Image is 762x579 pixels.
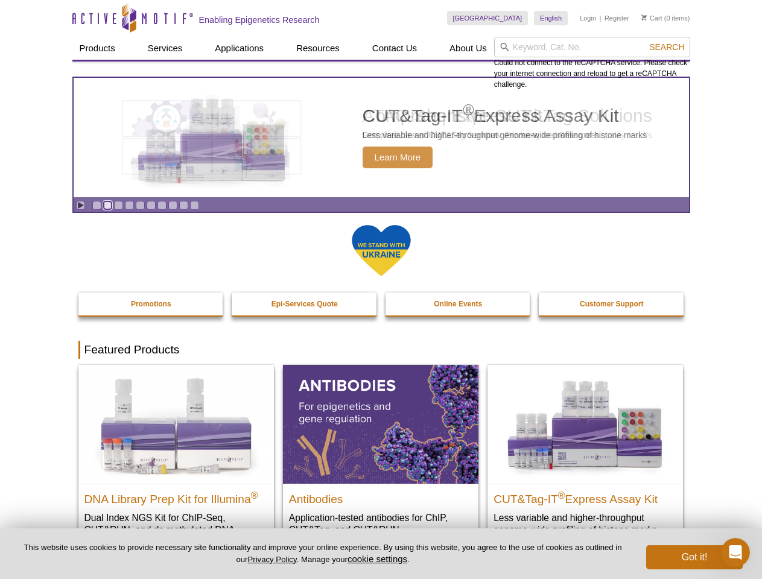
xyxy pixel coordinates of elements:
[289,487,472,505] h2: Antibodies
[141,37,190,60] a: Services
[147,201,156,210] a: Go to slide 6
[92,201,101,210] a: Go to slide 1
[580,300,643,308] strong: Customer Support
[125,201,134,210] a: Go to slide 4
[78,365,274,483] img: DNA Library Prep Kit for Illumina
[168,201,177,210] a: Go to slide 8
[271,300,338,308] strong: Epi-Services Quote
[363,130,647,141] p: Less variable and higher-throughput genome-wide profiling of histone marks
[386,293,532,315] a: Online Events
[78,341,684,359] h2: Featured Products
[646,42,688,52] button: Search
[19,542,626,565] p: This website uses cookies to provide necessary site functionality and improve your online experie...
[114,201,123,210] a: Go to slide 3
[580,14,596,22] a: Login
[558,490,565,500] sup: ®
[289,511,472,536] p: Application-tested antibodies for ChIP, CUT&Tag, and CUT&RUN.
[641,11,690,25] li: (0 items)
[539,293,685,315] a: Customer Support
[494,37,690,57] input: Keyword, Cat. No.
[72,37,122,60] a: Products
[131,300,171,308] strong: Promotions
[721,538,750,567] iframe: Intercom live chat
[600,11,602,25] li: |
[76,201,85,210] a: Toggle autoplay
[494,511,677,536] p: Less variable and higher-throughput genome-wide profiling of histone marks​.
[283,365,478,483] img: All Antibodies
[84,511,268,548] p: Dual Index NGS Kit for ChIP-Seq, CUT&RUN, and ds methylated DNA assays.
[179,201,188,210] a: Go to slide 9
[208,37,271,60] a: Applications
[74,78,689,197] article: CUT&Tag-IT Express Assay Kit
[251,490,258,500] sup: ®
[199,14,320,25] h2: Enabling Epigenetics Research
[348,554,407,564] button: cookie settings
[103,201,112,210] a: Go to slide 2
[78,293,224,315] a: Promotions
[494,487,677,505] h2: CUT&Tag-IT Express Assay Kit
[363,147,433,168] span: Learn More
[136,201,145,210] a: Go to slide 5
[232,293,378,315] a: Epi-Services Quote
[442,37,494,60] a: About Us
[641,14,647,21] img: Your Cart
[289,37,347,60] a: Resources
[646,545,743,569] button: Got it!
[494,37,690,90] div: Could not connect to the reCAPTCHA service. Please check your internet connection and reload to g...
[649,42,684,52] span: Search
[447,11,529,25] a: [GEOGRAPHIC_DATA]
[190,201,199,210] a: Go to slide 10
[434,300,482,308] strong: Online Events
[487,365,683,483] img: CUT&Tag-IT® Express Assay Kit
[365,37,424,60] a: Contact Us
[605,14,629,22] a: Register
[157,201,167,210] a: Go to slide 7
[112,71,311,204] img: CUT&Tag-IT Express Assay Kit
[363,107,647,125] h2: CUT&Tag-IT Express Assay Kit
[84,487,268,505] h2: DNA Library Prep Kit for Illumina
[641,14,662,22] a: Cart
[534,11,568,25] a: English
[463,101,474,118] sup: ®
[351,224,411,277] img: We Stand With Ukraine
[283,365,478,548] a: All Antibodies Antibodies Application-tested antibodies for ChIP, CUT&Tag, and CUT&RUN.
[487,365,683,548] a: CUT&Tag-IT® Express Assay Kit CUT&Tag-IT®Express Assay Kit Less variable and higher-throughput ge...
[78,365,274,560] a: DNA Library Prep Kit for Illumina DNA Library Prep Kit for Illumina® Dual Index NGS Kit for ChIP-...
[247,555,296,564] a: Privacy Policy
[74,78,689,197] a: CUT&Tag-IT Express Assay Kit CUT&Tag-IT®Express Assay Kit Less variable and higher-throughput gen...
